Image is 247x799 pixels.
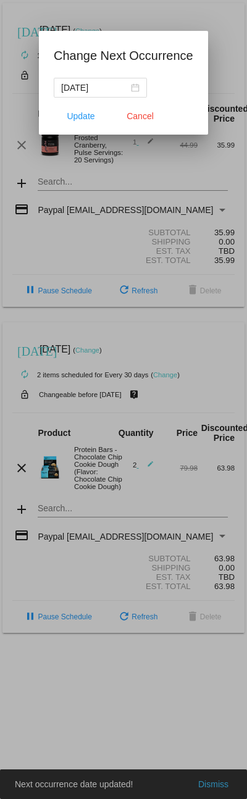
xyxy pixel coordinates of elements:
[113,105,167,127] button: Close dialog
[127,111,154,121] span: Cancel
[67,111,95,121] span: Update
[54,105,108,127] button: Update
[61,81,128,94] input: Select date
[54,46,193,65] h1: Change Next Occurrence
